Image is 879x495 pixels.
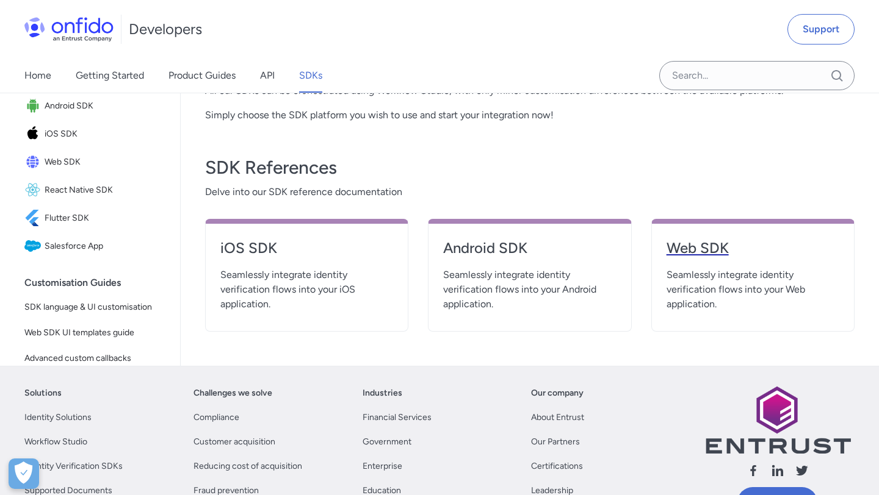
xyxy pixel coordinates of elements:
[45,210,165,227] span: Flutter SDK
[20,295,170,319] a: SDK language & UI customisation
[443,238,616,268] a: Android SDK
[24,459,123,474] a: Identity Verification SDKs
[24,326,165,340] span: Web SDK UI templates guide
[787,14,855,45] a: Support
[20,321,170,345] a: Web SDK UI templates guide
[24,17,114,41] img: Onfido Logo
[24,98,45,115] img: IconAndroid SDK
[194,459,302,474] a: Reducing cost of acquisition
[795,463,809,478] svg: Follow us X (Twitter)
[20,149,170,176] a: IconWeb SDKWeb SDK
[24,154,45,171] img: IconWeb SDK
[45,154,165,171] span: Web SDK
[220,268,393,312] span: Seamlessly integrate identity verification flows into your iOS application.
[205,185,855,199] span: Delve into our SDK reference documentation
[9,458,39,489] button: Open Preferences
[24,271,175,295] div: Customisation Guides
[704,386,851,454] img: Entrust logo
[667,238,839,258] h4: Web SDK
[667,238,839,268] a: Web SDK
[45,238,165,255] span: Salesforce App
[76,59,144,93] a: Getting Started
[168,59,236,93] a: Product Guides
[667,268,839,312] span: Seamlessly integrate identity verification flows into your Web application.
[531,459,583,474] a: Certifications
[45,182,165,199] span: React Native SDK
[363,435,411,449] a: Government
[194,435,275,449] a: Customer acquisition
[220,238,393,268] a: iOS SDK
[24,351,165,366] span: Advanced custom callbacks
[531,435,580,449] a: Our Partners
[770,463,785,482] a: Follow us linkedin
[20,93,170,119] a: IconAndroid SDKAndroid SDK
[45,98,165,115] span: Android SDK
[363,459,402,474] a: Enterprise
[20,121,170,148] a: IconiOS SDKiOS SDK
[24,300,165,315] span: SDK language & UI customisation
[24,410,92,425] a: Identity Solutions
[531,386,584,401] a: Our company
[24,238,45,255] img: IconSalesforce App
[194,386,272,401] a: Challenges we solve
[220,238,393,258] h4: iOS SDK
[20,346,170,371] a: Advanced custom callbacks
[24,59,51,93] a: Home
[24,210,45,227] img: IconFlutter SDK
[659,61,855,90] input: Onfido search input field
[260,59,275,93] a: API
[205,155,855,180] h3: SDK References
[363,410,432,425] a: Financial Services
[24,386,62,401] a: Solutions
[24,435,87,449] a: Workflow Studio
[443,268,616,312] span: Seamlessly integrate identity verification flows into your Android application.
[363,386,402,401] a: Industries
[20,205,170,232] a: IconFlutter SDKFlutter SDK
[746,463,761,482] a: Follow us facebook
[20,233,170,260] a: IconSalesforce AppSalesforce App
[795,463,809,482] a: Follow us X (Twitter)
[9,458,39,489] div: Cookie Preferences
[299,59,322,93] a: SDKs
[746,463,761,478] svg: Follow us facebook
[24,182,45,199] img: IconReact Native SDK
[129,20,202,39] h1: Developers
[770,463,785,478] svg: Follow us linkedin
[45,126,165,143] span: iOS SDK
[194,410,239,425] a: Compliance
[20,177,170,204] a: IconReact Native SDKReact Native SDK
[531,410,584,425] a: About Entrust
[24,126,45,143] img: IconiOS SDK
[205,108,855,123] p: Simply choose the SDK platform you wish to use and start your integration now!
[443,238,616,258] h4: Android SDK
